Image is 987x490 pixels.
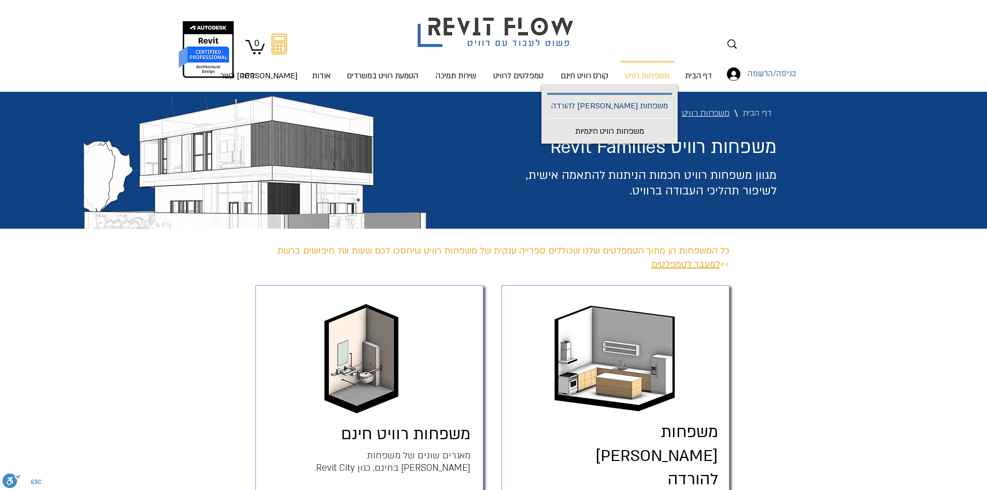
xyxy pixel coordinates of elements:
a: משפחות רוויט חינמיות [544,118,675,144]
p: אודות [308,61,335,90]
a: שירות תמיכה [427,61,485,81]
a: עגלה עם 0 פריטים [246,38,265,54]
a: משפחות [PERSON_NAME] להורדה [544,93,675,118]
a: בלוג [234,61,262,81]
a: טמפלטים לרוויט [485,61,552,81]
p: [PERSON_NAME] קשר [217,61,302,90]
a: משפחות רוויט [618,61,678,81]
p: משפחות רוויט חינמיות [571,119,648,144]
a: דף הבית [678,61,720,81]
a: אודות [305,61,338,81]
a: משפחות רוויט [677,103,735,123]
a: [PERSON_NAME] קשר [262,61,305,81]
a: למעבר לטמפלטים [651,258,720,270]
span: כל המשפחות הן מתוך הטמפלטים שלנו שכוללים ספרייה ענקית של משפחות רוויט שיחסכו לכם שעות של חיפושים ... [277,245,729,270]
p: משפחות רוויט [621,63,674,90]
span: מגוון משפחות רוויט חכמות הניתנות להתאמה אישית, לשיפור תהליכי העבודה ברוויט. [526,167,777,199]
img: משפחות רוויט מטבח להורדה [551,298,679,415]
img: קובץ שירותי נכים רוויט בחינם [317,302,406,416]
p: קורס רוויט חינם [556,61,612,90]
a: קורס רוויט חינם [552,61,618,81]
span: משפחות רוויט Revit Families [550,135,777,160]
p: בלוג [237,61,259,90]
img: autodesk certified professional in revit for architectural design יונתן אלדד [178,21,235,78]
p: משפחות [PERSON_NAME] להורדה [547,95,672,118]
p: הטמעת רוויט במשרדים [342,61,422,90]
a: משפחות [PERSON_NAME] להורדה [595,421,718,490]
a: הטמעת רוויט במשרדים [338,61,427,81]
a: דף הבית [738,103,777,123]
span: \ [735,108,738,118]
svg: מחשבון מעבר מאוטוקאד לרוויט [271,34,287,54]
nav: נתיב הניווט (breadcrumbs) [497,103,777,123]
p: דף הבית [681,61,716,90]
button: כניסה/הרשמה [720,64,766,84]
span: משפחות רוויט [682,106,729,120]
p: טמפלטים לרוויט [489,61,548,90]
span: דף הבית [743,106,771,120]
p: שירות תמיכה [432,61,480,90]
text: 0 [254,38,259,48]
span: כניסה/הרשמה [744,67,799,81]
nav: אתר [228,61,720,81]
a: משפחות רוויט חינם [341,423,470,445]
img: וילה תכנון יונתן אלדד revit template.webp [84,94,426,236]
img: Revit flow logo פשוט לעבוד עם רוויט [407,2,587,50]
span: מאגרים שונים של משפחות [PERSON_NAME] בחינם, כגון Revit City. [314,450,470,474]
